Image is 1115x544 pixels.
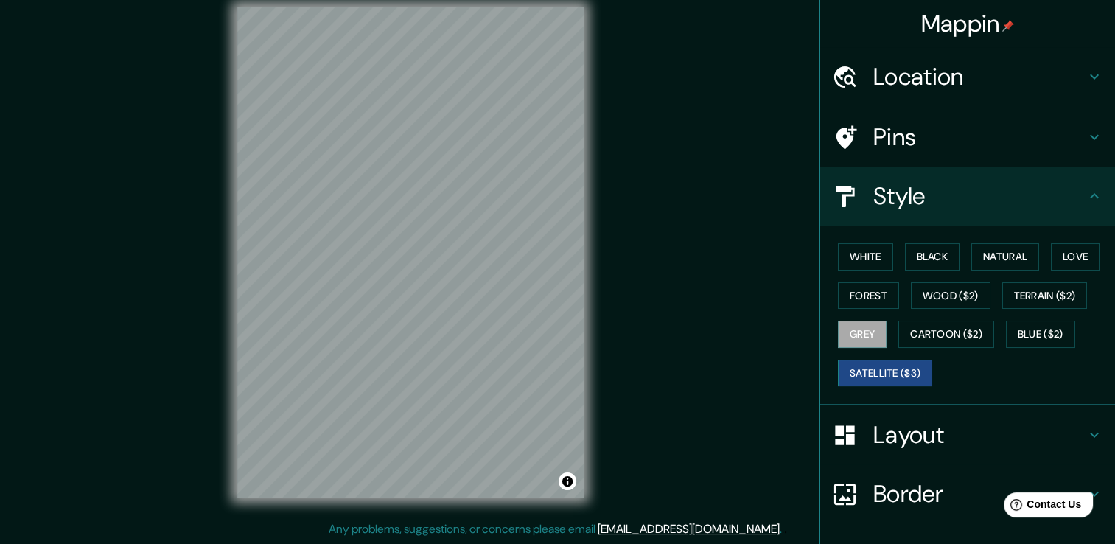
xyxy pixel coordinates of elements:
[559,472,576,490] button: Toggle attribution
[329,520,782,538] p: Any problems, suggestions, or concerns please email .
[1002,20,1014,32] img: pin-icon.png
[820,47,1115,106] div: Location
[873,62,1086,91] h4: Location
[838,243,893,271] button: White
[873,479,1086,509] h4: Border
[905,243,960,271] button: Black
[784,520,787,538] div: .
[838,321,887,348] button: Grey
[873,181,1086,211] h4: Style
[820,167,1115,226] div: Style
[1002,282,1088,310] button: Terrain ($2)
[911,282,990,310] button: Wood ($2)
[1051,243,1100,271] button: Love
[873,420,1086,450] h4: Layout
[984,487,1099,528] iframe: Help widget launcher
[873,122,1086,152] h4: Pins
[971,243,1039,271] button: Natural
[838,282,899,310] button: Forest
[1006,321,1075,348] button: Blue ($2)
[820,405,1115,464] div: Layout
[598,521,780,537] a: [EMAIL_ADDRESS][DOMAIN_NAME]
[782,520,784,538] div: .
[820,108,1115,167] div: Pins
[820,464,1115,523] div: Border
[237,7,584,498] canvas: Map
[921,9,1015,38] h4: Mappin
[898,321,994,348] button: Cartoon ($2)
[838,360,932,387] button: Satellite ($3)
